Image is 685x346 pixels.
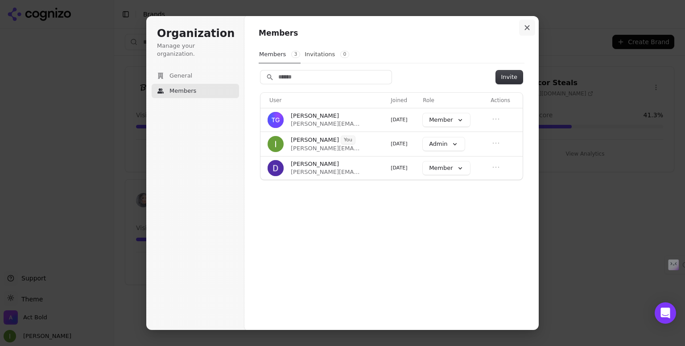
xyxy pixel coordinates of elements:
button: Member [423,161,470,175]
span: 3 [291,51,300,58]
h1: Members [259,28,524,39]
img: Travis Gooden [268,112,284,128]
span: 0 [340,51,349,58]
span: Members [169,87,196,95]
th: User [260,93,387,108]
span: [PERSON_NAME] [291,160,339,168]
button: Invite [496,70,523,84]
div: Open Intercom Messenger [655,302,676,324]
span: [DATE] [391,165,407,171]
button: Close modal [519,20,535,36]
span: You [341,136,355,144]
th: Actions [487,93,523,108]
button: Open menu [491,138,501,148]
button: Member [423,113,470,127]
button: Open menu [491,162,501,173]
span: [PERSON_NAME][EMAIL_ADDRESS][DOMAIN_NAME] [291,120,361,128]
img: Ivan Cuxeva [268,136,284,152]
h1: Organization [157,27,234,41]
button: Admin [423,137,464,151]
img: David White [268,160,284,176]
button: Invitations [304,46,350,63]
button: Open menu [491,114,501,124]
span: [PERSON_NAME][EMAIL_ADDRESS][DOMAIN_NAME] [291,144,361,152]
button: Members [259,46,301,63]
span: [DATE] [391,117,407,123]
button: Members [152,84,239,98]
span: [DATE] [391,141,407,147]
button: General [152,69,239,83]
th: Role [419,93,487,108]
span: [PERSON_NAME] [291,136,339,144]
span: General [169,72,192,80]
input: Search [260,70,392,84]
span: [PERSON_NAME][EMAIL_ADDRESS][DOMAIN_NAME] [291,168,361,176]
span: [PERSON_NAME] [291,112,339,120]
p: Manage your organization. [157,42,234,58]
th: Joined [387,93,419,108]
